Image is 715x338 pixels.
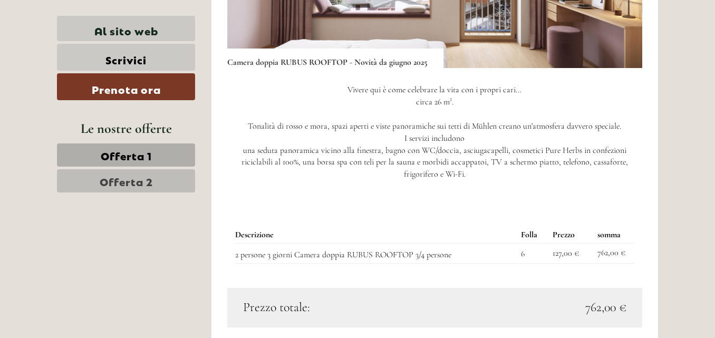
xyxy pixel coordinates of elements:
[597,247,625,258] font: 762,00 €
[227,57,428,67] font: Camera doppia RUBUS ROOFTOP - Novità da giugno 2025
[100,173,153,188] font: Offerta 2
[404,133,465,143] font: I servizi includono
[553,229,575,240] font: Prezzo
[521,229,537,240] font: Folla
[94,23,158,37] font: Al sito web
[597,229,621,240] font: somma
[553,248,579,258] font: 127,00 €
[16,31,74,38] font: [GEOGRAPHIC_DATA]
[57,73,195,100] a: Prenota ora
[235,229,274,240] font: Descrizione
[521,248,525,259] font: 6
[186,11,230,22] font: Domenica
[107,51,117,57] font: 22:48
[57,44,195,71] a: Scrivici
[105,52,147,66] font: Scrivici
[243,300,310,315] font: Prezzo totale:
[241,145,628,180] font: una seduta panoramica vicino alla finestra, bagno con WC/doccia, asciugacapelli, cosmetici Pure H...
[92,81,161,96] font: Prenota ora
[16,40,117,50] font: Salve, come possiamo aiutarla?
[342,269,416,296] button: Inviare
[101,148,152,162] font: Offerta 1
[347,84,521,95] font: Vivere qui è come celebrare la vita con i propri cari...
[248,121,621,131] font: Tonalità di rosso e mora, spazi aperti e viste panoramiche sui tetti di Mühlen creano un'atmosfer...
[416,96,453,107] font: circa 26 m².
[81,120,172,137] font: Le nostre offerte
[57,16,195,41] a: Al sito web
[585,300,626,315] font: 762,00 €
[235,249,451,260] font: 2 persone 3 giorni Camera doppia RUBUS ROOFTOP 3/4 persone
[358,277,399,292] font: Inviare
